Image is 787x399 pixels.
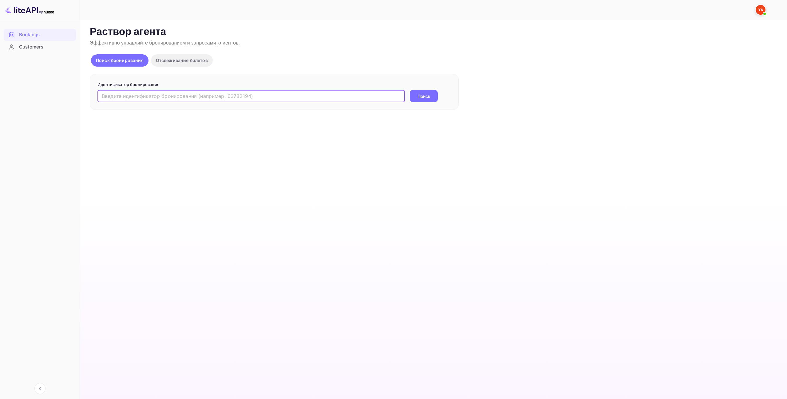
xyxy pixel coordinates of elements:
[34,383,45,394] button: Свернуть навигацию
[97,90,405,102] input: Введите идентификатор бронирования (например, 63782194)
[4,29,76,40] a: Bookings
[90,25,166,39] ya-tr-span: Раствор агента
[156,58,208,63] ya-tr-span: Отслеживание билетов
[756,5,765,15] img: Yandex Support
[90,40,240,46] ya-tr-span: Эффективно управляйте бронированием и запросами клиентов.
[19,44,73,51] div: Customers
[4,29,76,41] div: Bookings
[5,5,54,15] img: Логотип LiteAPI
[19,31,73,38] div: Bookings
[96,58,144,63] ya-tr-span: Поиск бронирования
[4,41,76,52] a: Customers
[417,93,430,99] ya-tr-span: Поиск
[97,82,159,87] ya-tr-span: Идентификатор бронирования
[410,90,438,102] button: Поиск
